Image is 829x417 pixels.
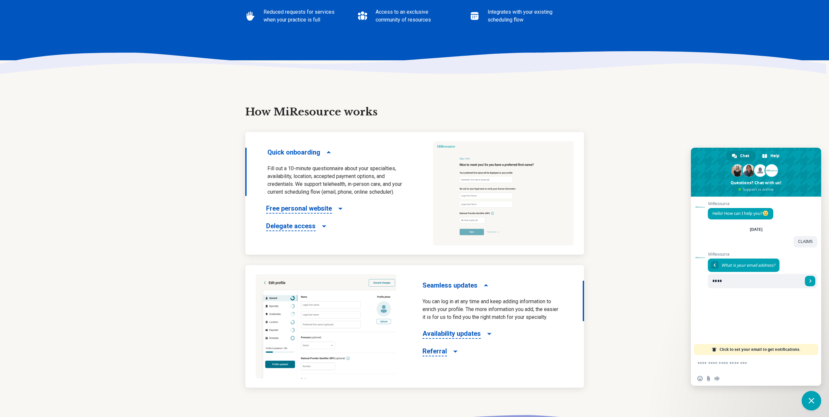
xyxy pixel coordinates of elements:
a: Send [805,276,815,286]
span: Send a file [706,376,711,381]
span: Availability updates [422,329,481,339]
p: Access to an exclusive community of resources [376,8,449,24]
button: Quick onboarding [267,148,332,157]
span: Insert an emoji [697,376,703,381]
a: Chat [726,151,756,161]
button: Free personal website [266,204,344,214]
p: You can log in at any time and keep adding information to enrich your profile. The more informati... [422,298,562,321]
span: CLAIMS [798,239,813,244]
span: Free personal website [266,204,332,214]
span: Quick onboarding [267,148,320,157]
span: Help [770,151,779,161]
span: Delegate access [266,221,316,231]
p: Integrates with your existing scheduling flow [488,8,561,24]
div: [DATE] [750,228,763,231]
span: MiResource [708,201,773,206]
button: Seamless updates [422,281,489,290]
h2: How MiResource works [245,105,584,119]
button: Delegate access [266,221,327,231]
textarea: Compose your message... [697,355,802,371]
span: Chat [740,151,749,161]
button: Availability updates [422,329,493,339]
span: Audio message [714,376,720,381]
span: What is your email address? [722,262,775,268]
input: Enter your email address... [708,274,803,288]
a: Close chat [802,391,821,410]
a: Help [756,151,786,161]
p: Reduced requests for services when your practice is full [264,8,336,24]
span: Referral [422,347,447,356]
span: Hello! How can I help you? [712,211,769,216]
span: MiResource [708,252,817,257]
span: Click to set your email to get notifications. [720,344,800,355]
button: Referral [422,347,459,356]
span: Seamless updates [422,281,478,290]
p: Fill out a 10-minute questionnaire about your specialties, availability, location, accepted payme... [267,165,407,196]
